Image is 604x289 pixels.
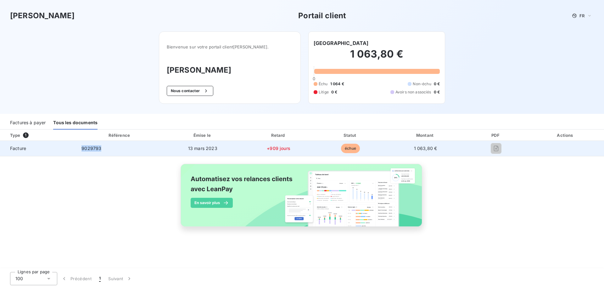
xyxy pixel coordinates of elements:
span: 1 [23,132,29,138]
span: 9029793 [81,146,101,151]
span: 0 € [434,89,440,95]
span: Litige [319,89,329,95]
span: +909 jours [267,146,290,151]
h3: Portail client [298,10,346,21]
span: 0 € [434,81,440,87]
span: 1 064 € [330,81,344,87]
span: 0 € [331,89,337,95]
div: PDF [466,132,526,138]
img: banner [175,160,429,237]
div: Actions [528,132,603,138]
span: échue [341,144,360,153]
div: Factures à payer [10,116,46,130]
span: Échu [319,81,328,87]
div: Montant [387,132,464,138]
h2: 1 063,80 € [314,48,440,67]
h3: [PERSON_NAME] [167,64,293,76]
span: Facture [5,145,71,152]
h3: [PERSON_NAME] [10,10,75,21]
span: 0 [313,76,315,81]
span: Avoirs non associés [395,89,431,95]
div: Statut [316,132,385,138]
div: Type [6,132,75,138]
div: Retard [243,132,314,138]
span: Non-échu [413,81,431,87]
button: Suivant [104,272,136,285]
div: Émise le [165,132,241,138]
span: 1 [99,275,101,282]
button: Précédent [57,272,95,285]
h6: [GEOGRAPHIC_DATA] [314,39,369,47]
div: Référence [109,133,130,138]
button: Nous contacter [167,86,213,96]
span: FR [579,13,584,18]
span: 1 063,80 € [414,146,437,151]
span: 13 mars 2023 [188,146,217,151]
button: 1 [95,272,104,285]
span: 100 [15,275,23,282]
span: Bienvenue sur votre portail client [PERSON_NAME] . [167,44,293,49]
div: Tous les documents [53,116,98,130]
